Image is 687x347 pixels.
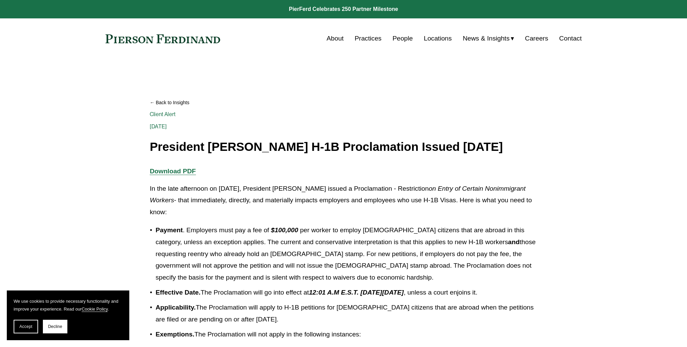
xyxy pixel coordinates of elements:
h1: President [PERSON_NAME] H-1B Proclamation Issued [DATE] [150,140,537,154]
span: Decline [48,324,62,329]
p: . Employers must pay a fee of per worker to employ [DEMOGRAPHIC_DATA] citizens that are abroad in... [156,224,537,283]
a: Cookie Policy [82,306,108,312]
a: About [327,32,344,45]
strong: Payment [156,226,183,234]
p: We use cookies to provide necessary functionality and improve your experience. Read our . [14,297,122,313]
a: People [392,32,413,45]
a: Back to Insights [150,97,537,109]
section: Cookie banner [7,290,129,340]
strong: and [508,238,520,246]
em: $100,000 [271,226,298,234]
p: The Proclamation will go into effect at , unless a court enjoins it. [156,287,537,299]
span: Accept [19,324,32,329]
strong: Effective Date. [156,289,200,296]
p: The Proclamation will apply to H-1B petitions for [DEMOGRAPHIC_DATA] citizens that are abroad whe... [156,302,537,325]
a: Locations [424,32,452,45]
strong: Exemptions. [156,331,194,338]
span: News & Insights [463,33,510,45]
a: Practices [355,32,381,45]
button: Decline [43,320,67,333]
a: folder dropdown [463,32,514,45]
p: In the late afternoon on [DATE], President [PERSON_NAME] issued a Proclamation - Restriction - th... [150,183,537,218]
a: Download PDF [150,168,196,175]
em: 12:01 A.M E.S.T. [DATE][DATE] [309,289,404,296]
a: Client Alert [150,111,176,117]
button: Accept [14,320,38,333]
a: Careers [525,32,548,45]
a: Contact [559,32,582,45]
p: The Proclamation will not apply in the following instances: [156,329,537,341]
strong: Applicability. [156,304,196,311]
span: [DATE] [150,123,167,130]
